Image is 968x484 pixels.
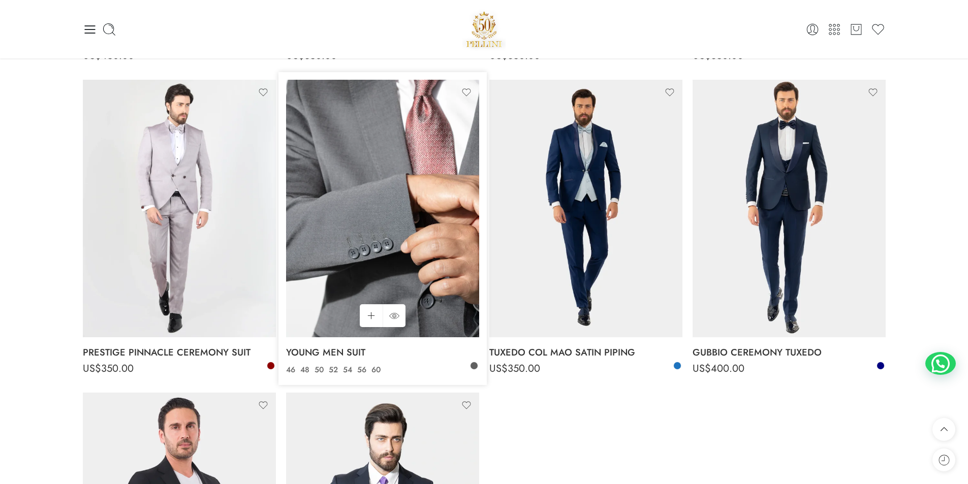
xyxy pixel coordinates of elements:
a: 56 [355,364,369,376]
a: 60 [369,364,383,376]
a: Bordeaux [266,361,275,370]
a: 52 [326,364,340,376]
a: YOUNG MEN SUIT [286,342,479,363]
a: 46 [284,364,298,376]
a: GUBBIO CEREMONY TUXEDO [693,342,886,363]
a: 48 [298,364,312,376]
bdi: 400.00 [286,361,338,376]
span: US$ [83,361,101,376]
a: PRESTIGE PINNACLE CEREMONY SUIT [83,342,276,363]
span: US$ [693,361,711,376]
bdi: 350.00 [489,361,540,376]
span: US$ [286,361,304,376]
a: 50 [312,364,326,376]
img: Pellini [462,8,506,51]
a: Wishlist [871,22,885,37]
span: US$ [489,361,508,376]
a: Pellini - [462,8,506,51]
a: 54 [340,364,355,376]
a: TUXEDO COL MAO SATIN PIPING [489,342,682,363]
a: Anthracite [470,361,479,370]
bdi: 350.00 [83,361,134,376]
a: Navy [876,361,885,370]
a: Cart [849,22,863,37]
a: Select options for “YOUNG MEN SUIT” [360,304,383,327]
a: Blue [673,361,682,370]
a: QUICK SHOP [383,304,405,327]
bdi: 400.00 [693,361,744,376]
a: Login / Register [805,22,820,37]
